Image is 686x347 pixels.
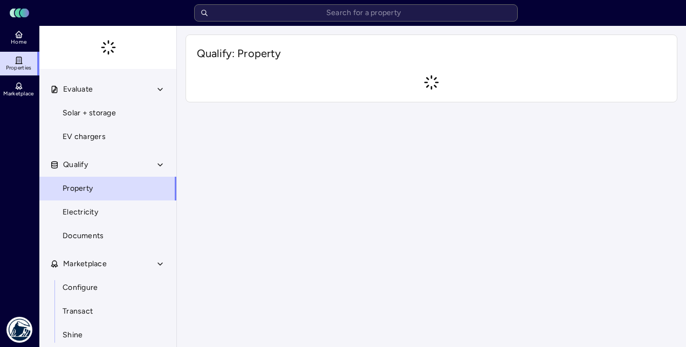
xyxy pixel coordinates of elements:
span: Documents [63,230,104,242]
a: EV chargers [39,125,177,149]
button: Qualify [39,153,177,177]
a: Electricity [39,200,177,224]
span: Solar + storage [63,107,116,119]
span: Electricity [63,206,98,218]
a: Solar + storage [39,101,177,125]
img: PGIM [6,317,32,343]
h1: Qualify: Property [197,46,666,61]
a: Property [39,177,177,200]
span: Home [11,39,26,45]
button: Evaluate [39,78,177,101]
button: Marketplace [39,252,177,276]
span: Qualify [63,159,88,171]
a: Configure [39,276,177,300]
span: Properties [6,65,32,71]
input: Search for a property [194,4,518,22]
a: Transact [39,300,177,323]
span: Marketplace [63,258,107,270]
span: Marketplace [3,91,33,97]
span: Configure [63,282,98,294]
span: Evaluate [63,84,93,95]
span: Transact [63,306,93,317]
span: Shine [63,329,83,341]
span: EV chargers [63,131,106,143]
span: Property [63,183,93,195]
a: Documents [39,224,177,248]
a: Shine [39,323,177,347]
